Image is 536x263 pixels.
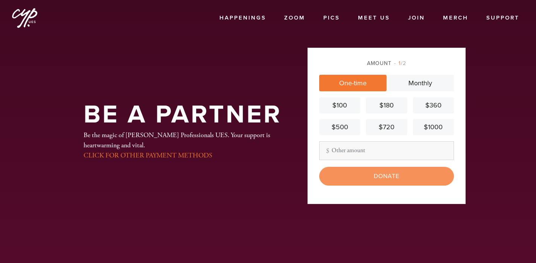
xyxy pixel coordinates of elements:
span: 1 [399,60,401,67]
div: $720 [369,122,404,132]
div: $1000 [416,122,451,132]
a: Merch [437,11,474,25]
div: $100 [322,100,357,110]
div: Amount [319,59,454,67]
a: Support [481,11,525,25]
a: Happenings [214,11,272,25]
a: CLICK FOR OTHER PAYMENT METHODS [84,151,212,160]
a: $180 [366,97,407,113]
div: $180 [369,100,404,110]
a: Zoom [279,11,311,25]
a: Join [402,11,431,25]
a: Meet Us [352,11,396,25]
input: Other amount [319,141,454,160]
img: cyp%20logo%20%28Jan%202025%29.png [11,4,38,31]
a: $720 [366,119,407,135]
a: Pics [318,11,346,25]
div: $500 [322,122,357,132]
a: $500 [319,119,360,135]
a: $360 [413,97,454,113]
h1: Be a Partner [84,103,282,127]
a: One-time [319,75,387,91]
span: /2 [394,60,406,67]
a: $100 [319,97,360,113]
div: Be the magic of [PERSON_NAME] Professionals UES. Your support is heartwarming and vital. [84,130,283,160]
a: Monthly [387,75,454,91]
div: $360 [416,100,451,110]
a: $1000 [413,119,454,135]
